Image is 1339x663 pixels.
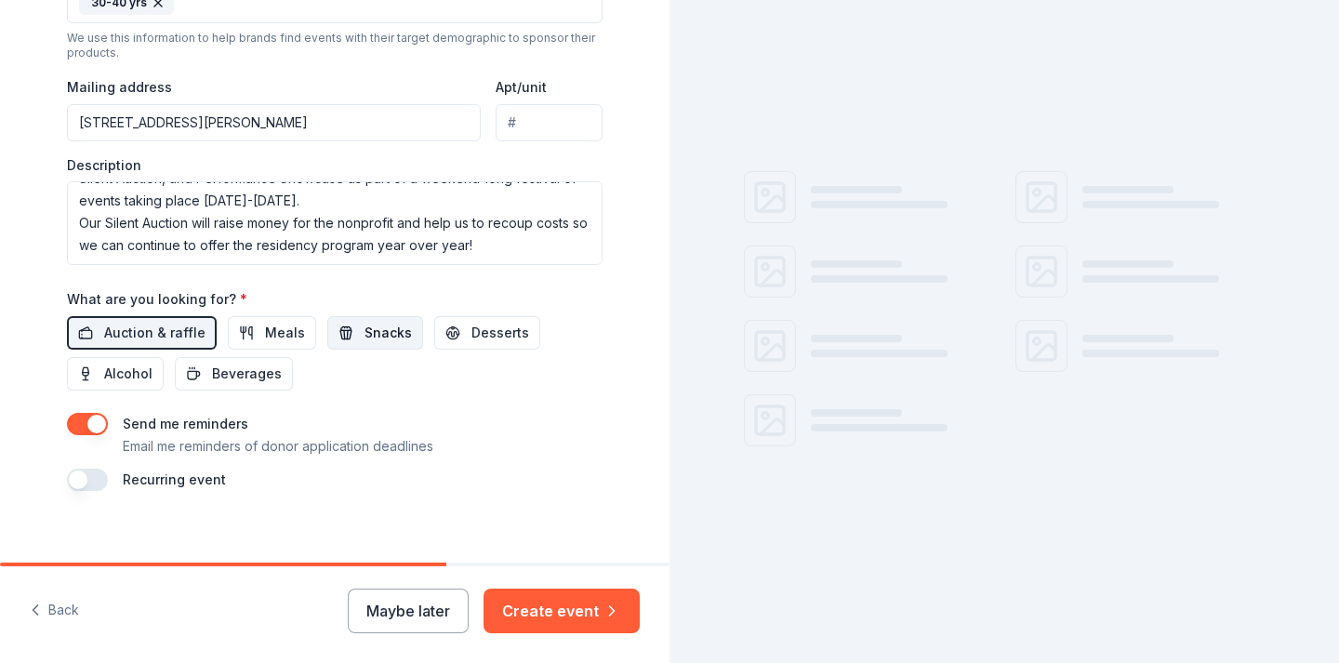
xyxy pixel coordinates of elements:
button: Create event [484,589,640,633]
button: Maybe later [348,589,469,633]
button: Beverages [175,357,293,391]
div: We use this information to help brands find events with their target demographic to sponsor their... [67,31,603,60]
span: Beverages [212,363,282,385]
label: What are you looking for? [67,290,247,309]
span: Snacks [365,322,412,344]
label: Recurring event [123,471,226,487]
label: Mailing address [67,78,172,97]
input: Enter a US address [67,104,481,141]
span: Desserts [471,322,529,344]
textarea: Currently,The Sunflower Project is supporting five survivor artists in residence, who are all cre... [67,181,603,265]
button: Alcohol [67,357,164,391]
span: Auction & raffle [104,322,205,344]
label: Send me reminders [123,416,248,431]
label: Description [67,156,141,175]
span: Alcohol [104,363,152,385]
button: Snacks [327,316,423,350]
button: Auction & raffle [67,316,217,350]
button: Meals [228,316,316,350]
span: Meals [265,322,305,344]
label: Apt/unit [496,78,547,97]
p: Email me reminders of donor application deadlines [123,435,433,457]
button: Desserts [434,316,540,350]
button: Back [30,591,79,630]
input: # [496,104,603,141]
